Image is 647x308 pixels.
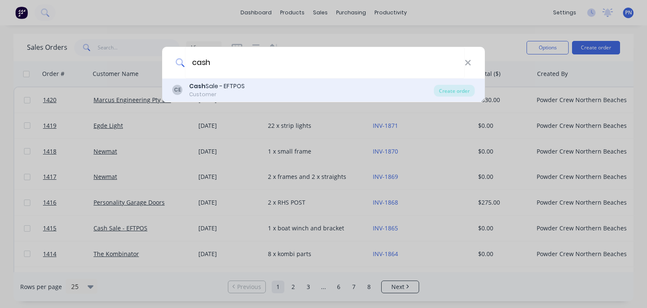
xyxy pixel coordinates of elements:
[189,91,245,98] div: Customer
[189,82,206,90] b: Cash
[172,85,182,95] div: CE
[189,82,245,91] div: Sale - EFTPOS
[434,85,475,97] div: Create order
[185,47,465,78] input: Enter a customer name to create a new order...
